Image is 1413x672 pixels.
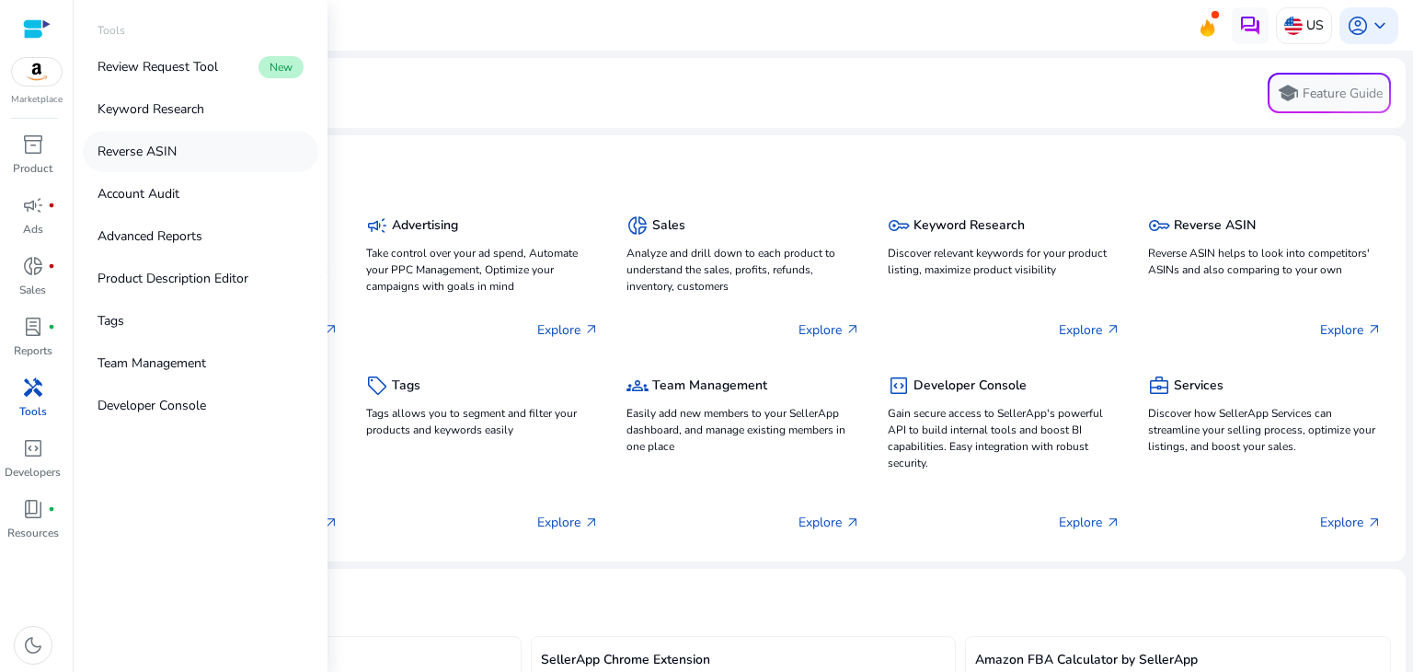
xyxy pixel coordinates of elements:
p: Explore [1320,320,1382,340]
span: arrow_outward [1106,322,1120,337]
span: groups [626,375,649,397]
p: Resources [7,525,59,541]
span: donut_small [22,255,44,277]
span: arrow_outward [324,516,339,530]
h5: Services [1174,378,1223,394]
span: arrow_outward [1367,516,1382,530]
span: arrow_outward [1367,322,1382,337]
p: Explore [1059,320,1120,340]
p: Gain secure access to SellerApp's powerful API to build internal tools and boost BI capabilities.... [888,405,1121,471]
h5: Sales [652,218,685,234]
span: arrow_outward [845,516,860,530]
button: schoolFeature Guide [1268,73,1391,113]
span: code_blocks [22,437,44,459]
p: Product Description Editor [98,269,248,288]
p: Explore [1320,513,1382,532]
span: inventory_2 [22,133,44,156]
p: Discover relevant keywords for your product listing, maximize product visibility [888,245,1121,278]
span: keyboard_arrow_down [1369,15,1391,37]
p: Team Management [98,353,206,373]
span: key [1148,214,1170,237]
h5: Advertising [392,218,458,234]
span: arrow_outward [1106,516,1120,530]
span: New [258,56,304,78]
span: code_blocks [888,375,910,397]
span: school [1277,82,1299,104]
span: campaign [366,214,388,237]
span: sell [366,375,388,397]
p: Product [13,160,52,177]
h5: Team Management [652,378,767,394]
span: campaign [22,194,44,216]
span: fiber_manual_record [48,202,55,209]
span: arrow_outward [845,322,860,337]
span: arrow_outward [584,516,599,530]
h5: Amazon FBA Calculator by SellerApp [975,653,1381,668]
span: arrow_outward [584,322,599,337]
p: Easily add new members to your SellerApp dashboard, and manage existing members in one place [626,405,860,455]
span: donut_small [626,214,649,237]
p: Reports [14,342,52,359]
p: Keyword Research [98,99,204,119]
p: Tools [98,22,125,39]
span: lab_profile [22,316,44,338]
h5: Reverse ASIN [1174,218,1256,234]
p: Developer Console [98,396,206,415]
img: us.svg [1284,17,1303,35]
span: book_4 [22,498,44,520]
p: Explore [537,320,599,340]
h5: Tags [392,378,420,394]
p: Tools [19,403,47,420]
p: Advanced Reports [98,226,202,246]
p: Tags allows you to segment and filter your products and keywords easily [366,405,600,438]
span: fiber_manual_record [48,262,55,270]
p: Explore [1059,513,1120,532]
span: handyman [22,377,44,399]
p: Marketplace [11,93,63,107]
p: Explore [798,513,860,532]
p: US [1306,9,1324,41]
span: account_circle [1347,15,1369,37]
p: Account Audit [98,184,179,203]
p: Developers [5,464,61,481]
p: Discover how SellerApp Services can streamline your selling process, optimize your listings, and ... [1148,405,1382,455]
span: business_center [1148,375,1170,397]
p: Take control over your ad spend, Automate your PPC Management, Optimize your campaigns with goals... [366,245,600,295]
p: Sales [19,282,46,298]
img: amazon.svg [12,58,62,86]
p: Tags [98,311,124,330]
span: key [888,214,910,237]
p: Reverse ASIN [98,142,177,161]
span: fiber_manual_record [48,505,55,513]
p: Review Request Tool [98,57,218,76]
p: Ads [23,221,43,238]
p: Explore [798,320,860,340]
span: arrow_outward [324,322,339,337]
h5: SellerApp Chrome Extension [541,653,947,668]
span: dark_mode [22,634,44,656]
p: Feature Guide [1303,85,1383,103]
p: Reverse ASIN helps to look into competitors' ASINs and also comparing to your own [1148,245,1382,278]
h5: Developer Console [913,378,1027,394]
span: fiber_manual_record [48,323,55,330]
h5: Keyword Research [913,218,1025,234]
p: Analyze and drill down to each product to understand the sales, profits, refunds, inventory, cust... [626,245,860,295]
p: Explore [537,513,599,532]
